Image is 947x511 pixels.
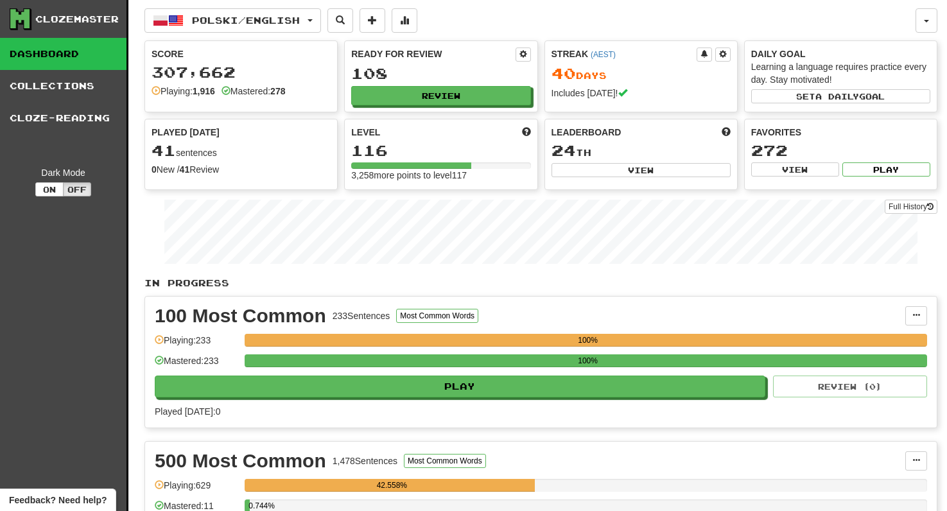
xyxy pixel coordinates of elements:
[327,8,353,33] button: Search sentences
[351,169,530,182] div: 3,258 more points to level 117
[155,306,326,325] div: 100 Most Common
[552,141,576,159] span: 24
[404,454,486,468] button: Most Common Words
[751,143,930,159] div: 272
[248,334,927,347] div: 100%
[222,85,286,98] div: Mastered:
[193,86,215,96] strong: 1,916
[155,334,238,355] div: Playing: 233
[144,277,937,290] p: In Progress
[10,166,117,179] div: Dark Mode
[722,126,731,139] span: This week in points, UTC
[885,200,937,214] a: Full History
[351,126,380,139] span: Level
[552,65,731,82] div: Day s
[270,86,285,96] strong: 278
[552,48,697,60] div: Streak
[751,48,930,60] div: Daily Goal
[552,64,576,82] span: 40
[815,92,859,101] span: a daily
[751,89,930,103] button: Seta dailygoal
[351,143,530,159] div: 116
[591,50,616,59] a: (AEST)
[842,162,930,177] button: Play
[351,65,530,82] div: 108
[35,182,64,196] button: On
[552,87,731,100] div: Includes [DATE]!
[351,48,515,60] div: Ready for Review
[751,126,930,139] div: Favorites
[333,309,390,322] div: 233 Sentences
[751,162,839,177] button: View
[751,60,930,86] div: Learning a language requires practice every day. Stay motivated!
[152,48,331,60] div: Score
[152,164,157,175] strong: 0
[552,143,731,159] div: th
[155,406,220,417] span: Played [DATE]: 0
[152,64,331,80] div: 307,662
[248,479,535,492] div: 42.558%
[351,86,530,105] button: Review
[773,376,927,397] button: Review (0)
[63,182,91,196] button: Off
[152,141,176,159] span: 41
[155,479,238,500] div: Playing: 629
[144,8,321,33] button: Polski/English
[333,455,397,467] div: 1,478 Sentences
[152,143,331,159] div: sentences
[152,85,215,98] div: Playing:
[152,163,331,176] div: New / Review
[155,451,326,471] div: 500 Most Common
[522,126,531,139] span: Score more points to level up
[152,126,220,139] span: Played [DATE]
[360,8,385,33] button: Add sentence to collection
[192,15,300,26] span: Polski / English
[9,494,107,507] span: Open feedback widget
[552,126,621,139] span: Leaderboard
[155,376,765,397] button: Play
[180,164,190,175] strong: 41
[392,8,417,33] button: More stats
[35,13,119,26] div: Clozemaster
[396,309,478,323] button: Most Common Words
[155,354,238,376] div: Mastered: 233
[248,354,927,367] div: 100%
[552,163,731,177] button: View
